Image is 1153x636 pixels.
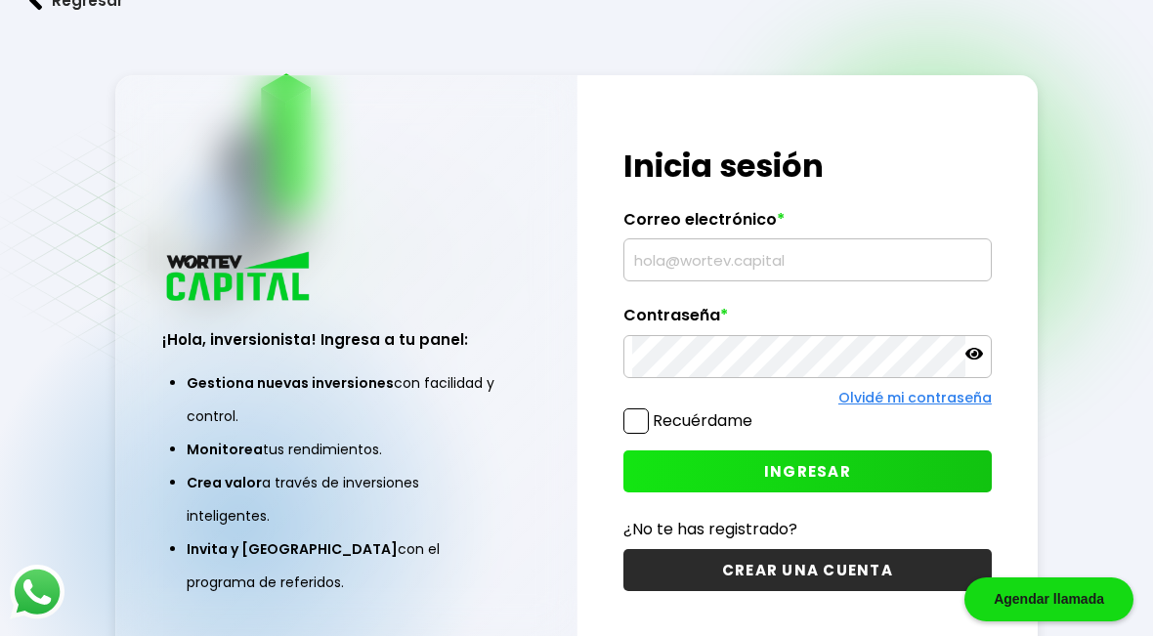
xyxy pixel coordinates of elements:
li: con el programa de referidos. [187,532,506,599]
label: Correo electrónico [623,210,992,239]
span: Gestiona nuevas inversiones [187,373,394,393]
button: INGRESAR [623,450,992,492]
button: CREAR UNA CUENTA [623,549,992,591]
span: Invita y [GEOGRAPHIC_DATA] [187,539,398,559]
label: Contraseña [623,306,992,335]
span: Crea valor [187,473,262,492]
h1: Inicia sesión [623,143,992,190]
label: Recuérdame [653,409,752,432]
span: INGRESAR [764,461,851,482]
li: a través de inversiones inteligentes. [187,466,506,532]
a: Olvidé mi contraseña [838,388,992,407]
img: logos_whatsapp-icon.242b2217.svg [10,565,64,619]
span: Monitorea [187,440,263,459]
h3: ¡Hola, inversionista! Ingresa a tu panel: [162,328,531,351]
div: Agendar llamada [964,577,1133,621]
p: ¿No te has registrado? [623,517,992,541]
img: logo_wortev_capital [162,249,317,307]
input: hola@wortev.capital [632,239,983,280]
li: tus rendimientos. [187,433,506,466]
li: con facilidad y control. [187,366,506,433]
a: ¿No te has registrado?CREAR UNA CUENTA [623,517,992,591]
